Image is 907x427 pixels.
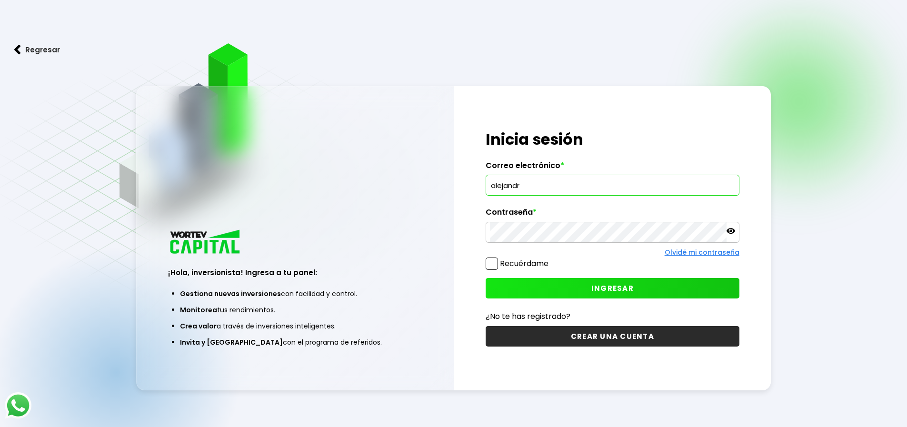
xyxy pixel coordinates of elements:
img: logo_wortev_capital [168,228,243,257]
span: Monitorea [180,305,217,315]
button: INGRESAR [486,278,739,298]
span: Crea valor [180,321,217,331]
li: con facilidad y control. [180,286,410,302]
a: Olvidé mi contraseña [665,248,739,257]
h3: ¡Hola, inversionista! Ingresa a tu panel: [168,267,422,278]
li: a través de inversiones inteligentes. [180,318,410,334]
li: con el programa de referidos. [180,334,410,350]
p: ¿No te has registrado? [486,310,739,322]
span: Gestiona nuevas inversiones [180,289,281,298]
h1: Inicia sesión [486,128,739,151]
a: ¿No te has registrado?CREAR UNA CUENTA [486,310,739,347]
button: CREAR UNA CUENTA [486,326,739,347]
span: INGRESAR [591,283,634,293]
span: Invita y [GEOGRAPHIC_DATA] [180,338,283,347]
img: flecha izquierda [14,45,21,55]
img: logos_whatsapp-icon.242b2217.svg [5,392,31,419]
li: tus rendimientos. [180,302,410,318]
label: Contraseña [486,208,739,222]
label: Recuérdame [500,258,548,269]
input: hola@wortev.capital [490,175,735,195]
label: Correo electrónico [486,161,739,175]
